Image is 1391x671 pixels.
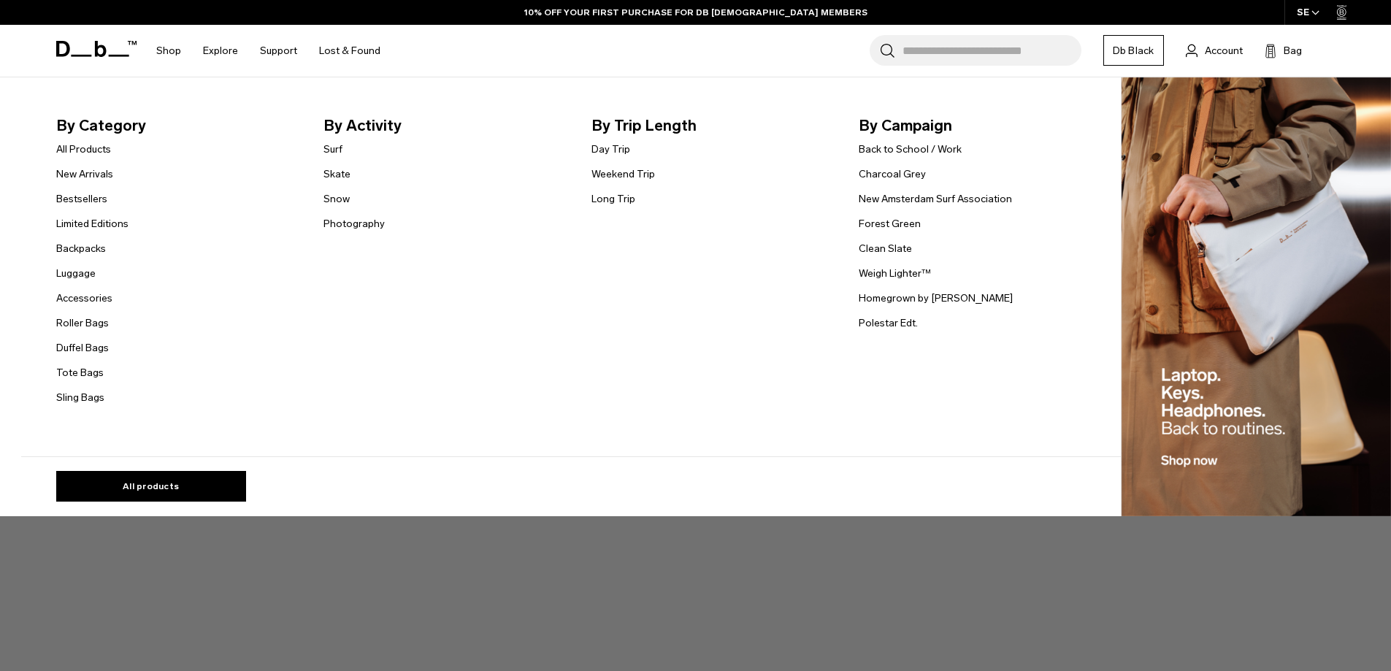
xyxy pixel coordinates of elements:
a: Day Trip [591,142,630,157]
a: Polestar Edt. [859,315,918,331]
a: Accessories [56,291,112,306]
a: Forest Green [859,216,921,231]
a: Backpacks [56,241,106,256]
span: By Trip Length [591,114,836,137]
a: Homegrown by [PERSON_NAME] [859,291,1013,306]
a: Roller Bags [56,315,109,331]
span: By Activity [323,114,568,137]
a: Back to School / Work [859,142,962,157]
a: Lost & Found [319,25,380,77]
a: All Products [56,142,111,157]
a: Clean Slate [859,241,912,256]
span: By Campaign [859,114,1103,137]
a: New Arrivals [56,166,113,182]
a: Shop [156,25,181,77]
a: Account [1186,42,1243,59]
a: Sling Bags [56,390,104,405]
a: Surf [323,142,342,157]
a: Photography [323,216,385,231]
a: Snow [323,191,350,207]
span: By Category [56,114,301,137]
a: Charcoal Grey [859,166,926,182]
nav: Main Navigation [145,25,391,77]
a: Weekend Trip [591,166,655,182]
a: 10% OFF YOUR FIRST PURCHASE FOR DB [DEMOGRAPHIC_DATA] MEMBERS [524,6,867,19]
span: Account [1205,43,1243,58]
a: Support [260,25,297,77]
a: Duffel Bags [56,340,109,356]
button: Bag [1265,42,1302,59]
a: Explore [203,25,238,77]
a: Skate [323,166,350,182]
a: Luggage [56,266,96,281]
a: Tote Bags [56,365,104,380]
a: Limited Editions [56,216,129,231]
a: Db Black [1103,35,1164,66]
a: Long Trip [591,191,635,207]
a: All products [56,471,246,502]
a: Weigh Lighter™ [859,266,931,281]
span: Bag [1284,43,1302,58]
a: Bestsellers [56,191,107,207]
a: New Amsterdam Surf Association [859,191,1012,207]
